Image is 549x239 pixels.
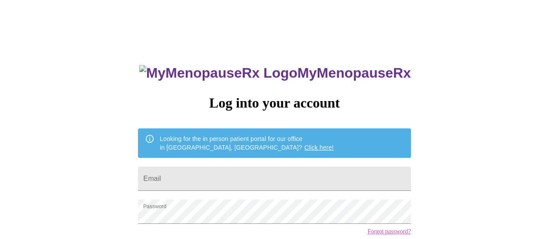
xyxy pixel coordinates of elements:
[368,228,411,235] a: Forgot password?
[304,144,334,151] a: Click here!
[139,65,297,81] img: MyMenopauseRx Logo
[160,131,334,155] div: Looking for the in person patient portal for our office in [GEOGRAPHIC_DATA], [GEOGRAPHIC_DATA]?
[139,65,411,81] h3: MyMenopauseRx
[138,95,411,111] h3: Log into your account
